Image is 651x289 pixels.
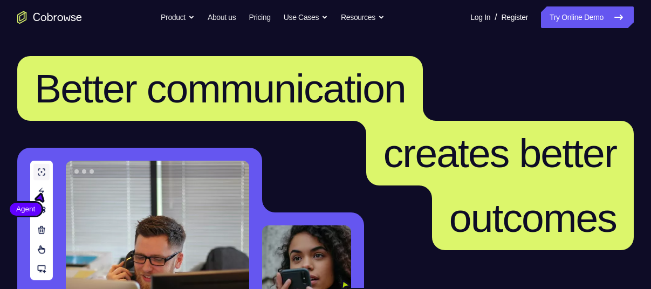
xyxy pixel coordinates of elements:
[249,6,270,28] a: Pricing
[35,66,406,111] span: Better communication
[341,6,385,28] button: Resources
[449,195,616,240] span: outcomes
[383,130,616,176] span: creates better
[17,11,82,24] a: Go to the home page
[284,6,328,28] button: Use Cases
[208,6,236,28] a: About us
[502,6,528,28] a: Register
[541,6,634,28] a: Try Online Demo
[495,11,497,24] span: /
[161,6,195,28] button: Product
[470,6,490,28] a: Log In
